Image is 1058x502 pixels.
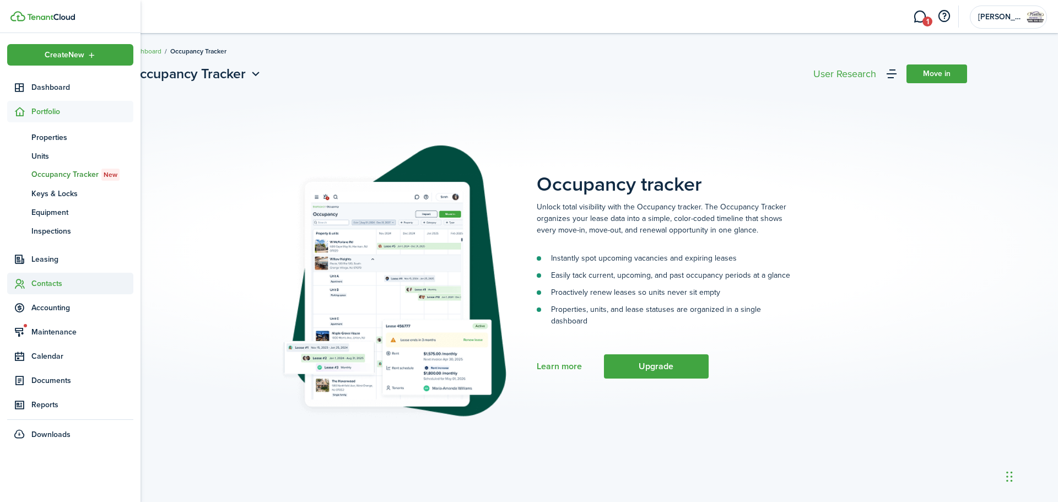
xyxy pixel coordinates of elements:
span: Dashboard [31,82,133,93]
span: Occupancy Tracker [129,64,246,84]
button: Open menu [129,64,263,84]
a: Dashboard [129,46,161,56]
img: Subscription stub [280,145,506,418]
img: Martin Properties, LLC [1027,8,1044,26]
span: Keys & Locks [31,188,133,199]
span: Accounting [31,302,133,314]
span: Calendar [31,350,133,362]
span: Equipment [31,207,133,218]
a: Units [7,147,133,165]
a: Equipment [7,203,133,222]
span: Documents [31,375,133,386]
span: Create New [45,51,84,59]
span: 1 [922,17,932,26]
a: Reports [7,394,133,415]
a: Move in [906,64,967,83]
div: User Research [813,69,876,79]
button: Occupancy Tracker [129,64,263,84]
li: Instantly spot upcoming vacancies and expiring leases [537,252,790,264]
img: TenantCloud [27,14,75,20]
div: Drag [1006,460,1013,493]
a: Messaging [909,3,930,31]
span: Portfolio [31,106,133,117]
button: Upgrade [604,354,709,379]
a: Properties [7,128,133,147]
span: Martin Properties, LLC [978,13,1022,21]
span: Inspections [31,225,133,237]
a: Inspections [7,222,133,240]
placeholder-page-title: Occupancy tracker [537,145,967,196]
img: TenantCloud [10,11,25,21]
iframe: Chat Widget [875,383,1058,502]
span: Maintenance [31,326,133,338]
button: Open menu [7,44,133,66]
span: Properties [31,132,133,143]
li: Properties, units, and lease statuses are organized in a single dashboard [537,304,790,327]
a: Keys & Locks [7,184,133,203]
span: Contacts [31,278,133,289]
li: Proactively renew leases so units never sit empty [537,287,790,298]
a: Dashboard [7,77,133,98]
button: User Research [811,66,879,82]
span: Occupancy Tracker [31,169,133,181]
button: Open resource center [935,7,953,26]
span: Reports [31,399,133,411]
span: Units [31,150,133,162]
p: Unlock total visibility with the Occupancy tracker. The Occupancy Tracker organizes your lease da... [537,201,790,236]
span: Leasing [31,253,133,265]
span: Downloads [31,429,71,440]
span: Occupancy Tracker [170,46,226,56]
a: Occupancy TrackerNew [7,165,133,184]
a: Learn more [537,361,582,371]
li: Easily tack current, upcoming, and past occupancy periods at a glance [537,269,790,281]
span: New [104,170,117,180]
